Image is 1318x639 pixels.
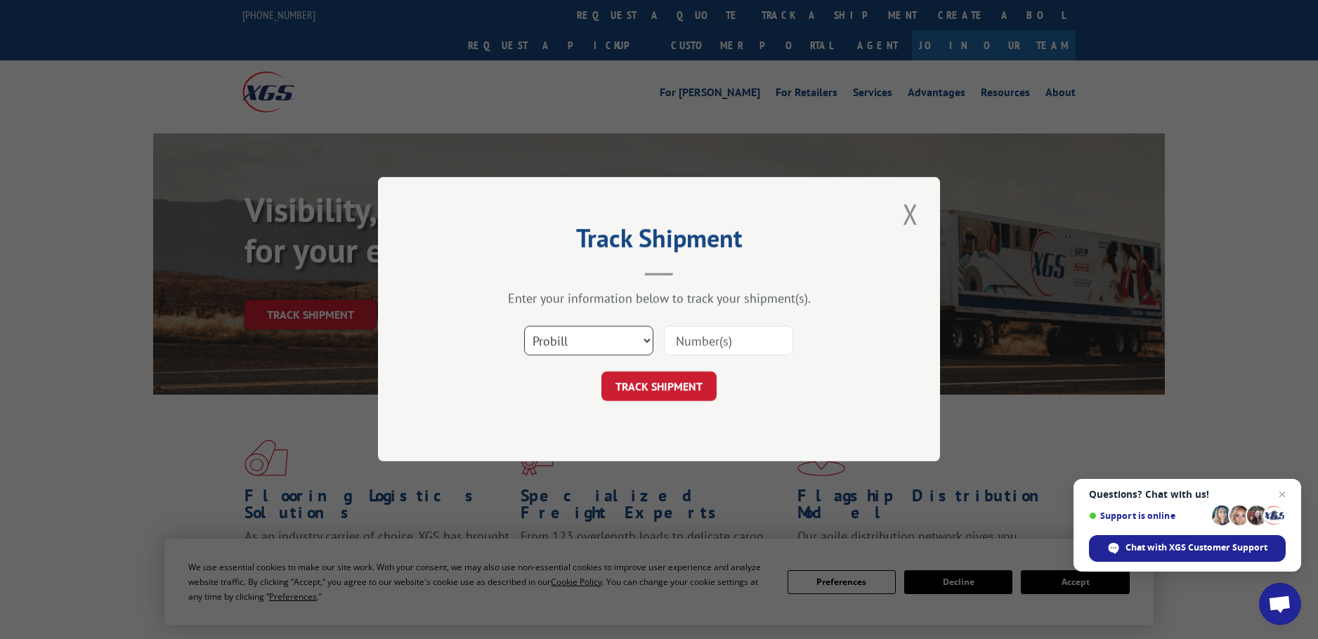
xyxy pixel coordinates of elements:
[1089,510,1207,521] span: Support is online
[448,228,870,255] h2: Track Shipment
[1259,583,1301,625] a: Open chat
[601,372,717,402] button: TRACK SHIPMENT
[448,291,870,307] div: Enter your information below to track your shipment(s).
[1089,535,1286,562] span: Chat with XGS Customer Support
[664,327,793,356] input: Number(s)
[899,195,922,233] button: Close modal
[1125,541,1267,554] span: Chat with XGS Customer Support
[1089,489,1286,500] span: Questions? Chat with us!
